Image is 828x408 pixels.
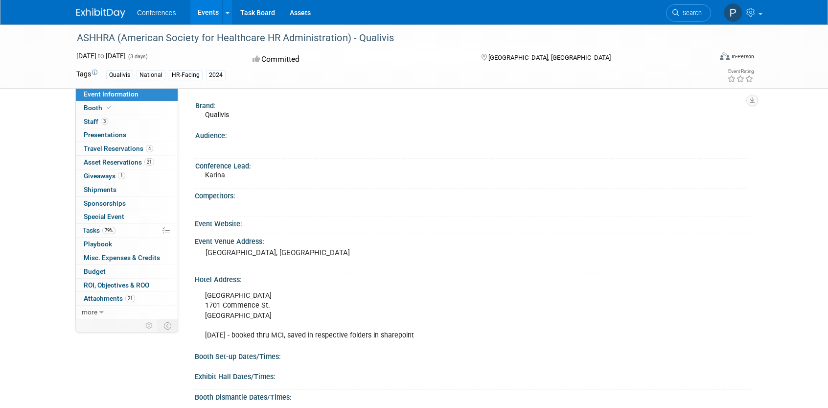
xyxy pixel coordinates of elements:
span: 79% [102,227,115,234]
span: Search [679,9,702,17]
a: Travel Reservations4 [76,142,178,155]
a: Search [666,4,711,22]
div: Competitors: [195,189,752,201]
span: ROI, Objectives & ROO [84,281,149,289]
div: Event Format [653,51,754,66]
div: National [137,70,165,80]
img: Format-Inperson.png [720,52,730,60]
span: Special Event [84,213,124,220]
span: Misc. Expenses & Credits [84,254,160,262]
span: Shipments [84,186,116,193]
span: [DATE] [DATE] [76,52,126,60]
div: Hotel Address: [195,272,752,285]
div: Booth Set-up Dates/Times: [195,349,752,361]
div: Qualivis [106,70,133,80]
span: 21 [144,158,154,166]
a: Presentations [76,128,178,142]
img: Priscilla Wheeler [724,3,742,22]
a: Misc. Expenses & Credits [76,251,178,264]
a: Staff3 [76,115,178,128]
div: Brand: [195,98,747,111]
a: Event Information [76,88,178,101]
a: more [76,306,178,319]
div: In-Person [731,53,754,60]
span: Conferences [137,9,176,17]
span: Tasks [83,226,115,234]
a: Sponsorships [76,197,178,210]
span: Budget [84,267,106,275]
a: Budget [76,265,178,278]
span: (3 days) [127,53,148,60]
td: Toggle Event Tabs [158,319,178,332]
span: more [82,308,97,316]
div: Event Rating [727,69,754,74]
span: 4 [146,145,153,152]
span: Karina [205,171,225,179]
a: Booth [76,101,178,115]
span: Attachments [84,294,135,302]
div: HR-Facing [169,70,203,80]
a: ROI, Objectives & ROO [76,279,178,292]
i: Booth reservation complete [107,105,112,110]
span: Event Information [84,90,138,98]
div: Booth Dismantle Dates/Times: [195,390,752,402]
a: Giveaways1 [76,169,178,183]
div: Committed [250,51,466,68]
div: Audience: [195,128,747,141]
a: Shipments [76,183,178,196]
span: Presentations [84,131,126,139]
span: Sponsorships [84,199,126,207]
span: Travel Reservations [84,144,153,152]
pre: [GEOGRAPHIC_DATA], [GEOGRAPHIC_DATA] [206,248,416,257]
div: Event Website: [195,216,752,229]
span: 1 [118,172,125,179]
div: 2024 [206,70,226,80]
span: Qualivis [205,111,229,119]
span: Playbook [84,240,112,248]
div: Exhibit Hall Dates/Times: [195,369,752,382]
span: 3 [101,118,108,125]
div: Event Venue Address: [195,234,752,246]
div: [GEOGRAPHIC_DATA] 1701 Commence St. [GEOGRAPHIC_DATA] [DATE] - booked thru MCI, saved in respecti... [198,286,643,345]
a: Tasks79% [76,224,178,237]
td: Personalize Event Tab Strip [141,319,158,332]
span: Giveaways [84,172,125,180]
span: 21 [125,295,135,302]
div: Conference Lead: [195,159,747,171]
div: ASHHRA (American Society for Healthcare HR Administration) - Qualivis [73,29,696,47]
a: Playbook [76,238,178,251]
a: Special Event [76,210,178,223]
a: Asset Reservations21 [76,156,178,169]
span: Staff [84,118,108,125]
span: to [96,52,106,60]
span: Booth [84,104,114,112]
span: Asset Reservations [84,158,154,166]
span: [GEOGRAPHIC_DATA], [GEOGRAPHIC_DATA] [488,54,611,61]
a: Attachments21 [76,292,178,305]
td: Tags [76,69,97,80]
img: ExhibitDay [76,8,125,18]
